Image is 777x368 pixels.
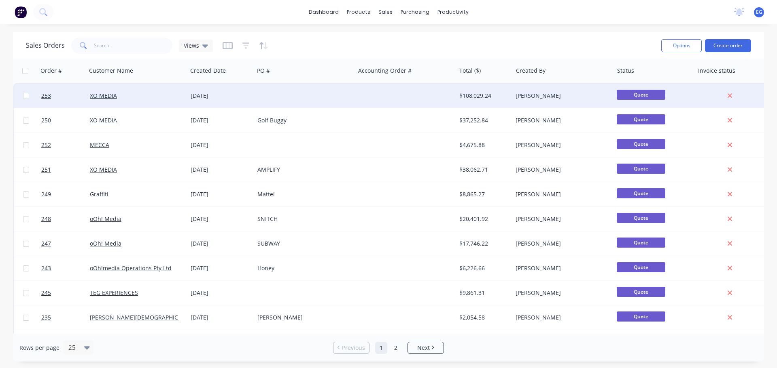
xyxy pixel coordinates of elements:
[516,116,605,124] div: [PERSON_NAME]
[617,238,665,248] span: Quote
[41,256,90,280] a: 243
[41,215,51,223] span: 248
[257,215,347,223] div: SNITCH
[41,231,90,256] a: 247
[343,6,374,18] div: products
[617,139,665,149] span: Quote
[516,67,546,75] div: Created By
[617,188,665,198] span: Quote
[257,67,270,75] div: PO #
[433,6,473,18] div: productivity
[89,67,133,75] div: Customer Name
[257,264,347,272] div: Honey
[459,116,507,124] div: $37,252.84
[90,116,117,124] a: XO MEDIA
[41,92,51,100] span: 253
[191,92,251,100] div: [DATE]
[516,141,605,149] div: [PERSON_NAME]
[41,207,90,231] a: 248
[617,311,665,322] span: Quote
[90,141,109,149] a: MECCA
[516,289,605,297] div: [PERSON_NAME]
[41,116,51,124] span: 250
[617,67,634,75] div: Status
[661,39,702,52] button: Options
[698,67,735,75] div: Invoice status
[191,141,251,149] div: [DATE]
[516,264,605,272] div: [PERSON_NAME]
[375,342,387,354] a: Page 1 is your current page
[374,6,397,18] div: sales
[191,240,251,248] div: [DATE]
[26,42,65,49] h1: Sales Orders
[756,8,762,16] span: EG
[94,38,173,54] input: Search...
[41,141,51,149] span: 252
[617,90,665,100] span: Quote
[516,166,605,174] div: [PERSON_NAME]
[191,116,251,124] div: [DATE]
[191,264,251,272] div: [DATE]
[191,166,251,174] div: [DATE]
[459,289,507,297] div: $9,861.31
[41,108,90,132] a: 250
[459,141,507,149] div: $4,675.88
[330,342,447,354] ul: Pagination
[459,240,507,248] div: $17,746.22
[41,133,90,157] a: 252
[41,182,90,206] a: 249
[516,240,605,248] div: [PERSON_NAME]
[90,215,121,223] a: oOh! Media
[90,240,121,247] a: oOh! Media
[257,166,347,174] div: AMPLIFY
[516,190,605,198] div: [PERSON_NAME]
[19,344,59,352] span: Rows per page
[459,215,507,223] div: $20,401.92
[41,330,90,354] a: 244
[90,190,108,198] a: Graffiti
[459,92,507,100] div: $108,029.24
[459,264,507,272] div: $6,226.66
[257,240,347,248] div: SUBWAY
[516,92,605,100] div: [PERSON_NAME]
[617,287,665,297] span: Quote
[617,114,665,124] span: Quote
[190,67,226,75] div: Created Date
[305,6,343,18] a: dashboard
[417,344,430,352] span: Next
[191,215,251,223] div: [DATE]
[257,116,347,124] div: Golf Buggy
[191,313,251,322] div: [DATE]
[41,305,90,330] a: 235
[459,166,507,174] div: $38,062.71
[90,166,117,173] a: XO MEDIA
[41,264,51,272] span: 243
[516,215,605,223] div: [PERSON_NAME]
[342,344,365,352] span: Previous
[90,313,228,321] a: [PERSON_NAME][DEMOGRAPHIC_DATA] Experience
[617,213,665,223] span: Quote
[41,190,51,198] span: 249
[617,262,665,272] span: Quote
[459,190,507,198] div: $8,865.27
[41,240,51,248] span: 247
[257,313,347,322] div: [PERSON_NAME]
[390,342,402,354] a: Page 2
[257,190,347,198] div: Mattel
[459,67,481,75] div: Total ($)
[90,264,172,272] a: oOh!media Operations Pty Ltd
[41,281,90,305] a: 245
[333,344,369,352] a: Previous page
[617,164,665,174] span: Quote
[41,289,51,297] span: 245
[40,67,62,75] div: Order #
[408,344,444,352] a: Next page
[191,289,251,297] div: [DATE]
[516,313,605,322] div: [PERSON_NAME]
[41,313,51,322] span: 235
[184,41,199,50] span: Views
[90,289,138,297] a: TEG EXPERIENCES
[358,67,412,75] div: Accounting Order #
[397,6,433,18] div: purchasing
[191,190,251,198] div: [DATE]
